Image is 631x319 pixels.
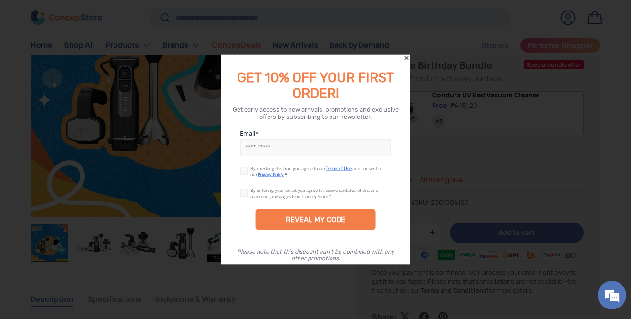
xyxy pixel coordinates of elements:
[258,171,284,178] a: Privacy Policy
[237,70,394,101] span: GET 10% OFF YOUR FIRST ORDER!
[250,187,379,200] div: By entering your email, you agree to receive updates, offers, and marketing messages from ConcepS...
[250,165,326,171] span: By checking this box, you agree to our
[55,97,132,194] span: We're online!
[250,165,382,178] span: and consent to our
[255,209,376,230] div: REVEAL MY CODE
[156,5,179,28] div: Minimize live chat window
[326,165,352,171] a: Terms of Use
[240,129,391,138] label: Email
[403,55,410,62] div: Close
[230,248,401,262] div: Please note that this discount can’t be combined with any other promotions.
[5,215,182,249] textarea: Type your message and hit 'Enter'
[286,215,345,224] div: REVEAL MY CODE
[232,106,399,120] div: Get early access to new arrivals, promotions and exclusive offers by subscribing to our newsletter.
[50,53,160,66] div: Chat with us now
